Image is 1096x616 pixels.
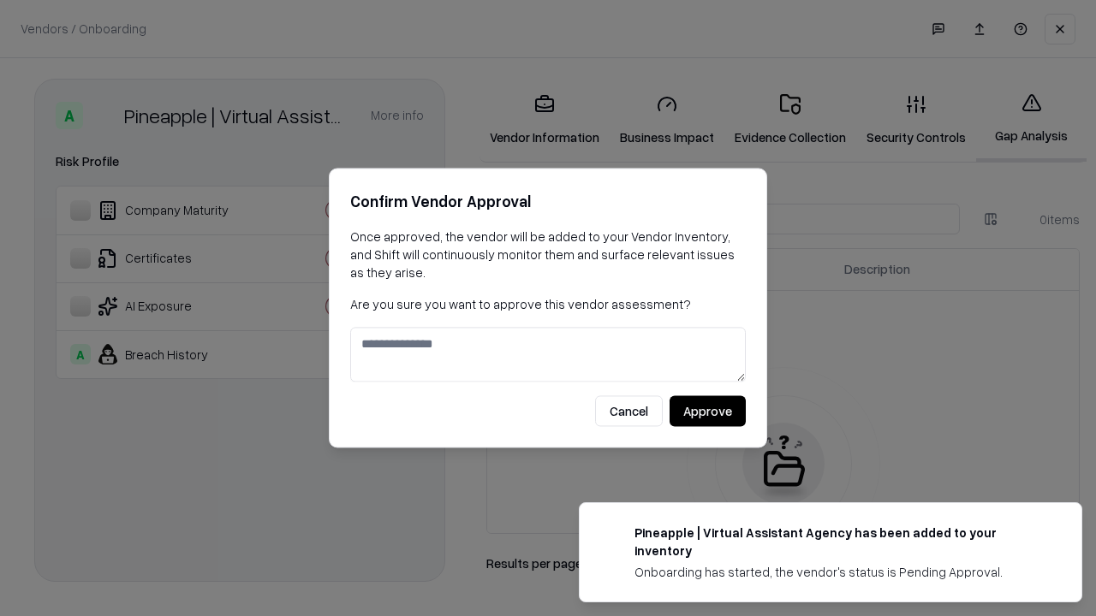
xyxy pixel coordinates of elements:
img: trypineapple.com [600,524,621,544]
div: Pineapple | Virtual Assistant Agency has been added to your inventory [634,524,1040,560]
button: Approve [670,396,746,427]
p: Once approved, the vendor will be added to your Vendor Inventory, and Shift will continuously mon... [350,228,746,281]
button: Cancel [595,396,663,427]
div: Onboarding has started, the vendor's status is Pending Approval. [634,563,1040,581]
p: Are you sure you want to approve this vendor assessment? [350,295,746,313]
h2: Confirm Vendor Approval [350,189,746,214]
